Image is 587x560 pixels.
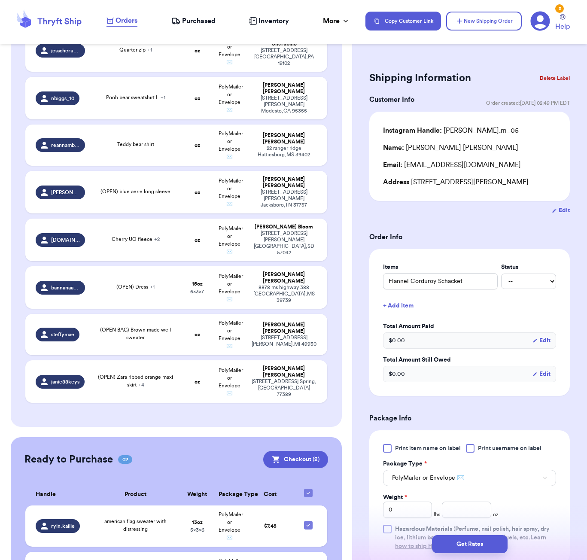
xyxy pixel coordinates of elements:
strong: oz [195,379,200,384]
span: (Perfume, nail polish, hair spray, dry ice, lithium batteries, firearms, lighters, fuels, etc. ) [395,526,550,549]
span: PolyMailer or Envelope ✉️ [219,512,243,540]
button: Get Rates [432,535,508,553]
span: Teddy bear shirt [117,142,154,147]
span: $ 0.00 [389,336,405,345]
span: Address [383,179,409,186]
span: PolyMailer or Envelope ✉️ [219,226,243,254]
span: (OPEN) Zara ribbed orange maxi skirt [98,374,173,387]
h2: Shipping Information [369,71,471,85]
span: Purchased [182,16,216,26]
span: lbs [434,511,440,518]
span: Help [555,21,570,32]
span: PolyMailer or Envelope ✉️ [219,131,243,159]
strong: oz [195,332,200,337]
span: ryin.kailie [51,523,75,530]
span: Print item name on label [395,444,461,453]
span: PolyMailer or Envelope ✉️ [392,474,464,482]
span: 6 x 3 x 7 [190,289,204,294]
div: 8878 ms highway 388 [GEOGRAPHIC_DATA] , MS 39739 [251,284,317,304]
span: reannambyrd [51,142,80,149]
button: New Shipping Order [446,12,522,30]
span: + 4 [138,382,144,387]
div: [PERSON_NAME] Bloom [251,224,317,230]
div: [STREET_ADDRESS] [PERSON_NAME] , MI 49930 [251,335,317,347]
strong: oz [195,48,200,53]
strong: oz [195,190,200,195]
span: Hazardous Materials [395,526,452,532]
span: + 1 [161,95,165,100]
span: jesscherubino [51,47,80,54]
span: + 1 [150,284,155,289]
span: Quarter zip [119,47,152,52]
div: [PERSON_NAME].m_05 [383,125,519,136]
th: Product [90,484,181,505]
div: [PERSON_NAME] [PERSON_NAME] [251,271,317,284]
th: Package Type [213,484,246,505]
h3: Customer Info [369,94,414,105]
span: Order created: [DATE] 02:49 PM EDT [486,100,570,107]
span: PolyMailer or Envelope ✉️ [219,178,243,207]
span: [PERSON_NAME].[PERSON_NAME] [51,189,80,196]
strong: 13 oz [192,520,203,525]
label: Items [383,263,498,271]
strong: oz [195,96,200,101]
span: Instagram Handle: [383,127,442,134]
label: Total Amount Still Owed [383,356,556,364]
button: PolyMailer or Envelope ✉️ [383,470,556,486]
button: Copy Customer Link [365,12,441,30]
button: + Add Item [380,296,560,315]
span: american flag sweater with distressing [104,519,167,532]
span: (OPEN BAG) Brown made well sweater [100,327,171,340]
span: $ 7.45 [264,523,277,529]
button: Edit [552,206,570,215]
div: More [323,16,350,26]
span: $ 0.00 [389,370,405,378]
strong: 15 oz [192,281,203,286]
h3: Package Info [369,413,570,423]
span: Print username on label [478,444,541,453]
a: Purchased [171,16,216,26]
div: [STREET_ADDRESS][PERSON_NAME] Jacksboro , TN 37757 [251,189,317,208]
div: [PERSON_NAME] [PERSON_NAME] [251,82,317,95]
div: [PERSON_NAME] [PERSON_NAME] [251,132,317,145]
div: [STREET_ADDRESS][PERSON_NAME] Modesto , CA 95355 [251,95,317,114]
span: Name: [383,144,404,151]
a: Help [555,14,570,32]
span: Email: [383,161,402,168]
div: [STREET_ADDRESS][PERSON_NAME] [GEOGRAPHIC_DATA] , SD 57042 [251,230,317,256]
span: PolyMailer or Envelope ✉️ [219,320,243,349]
div: [STREET_ADDRESS][PERSON_NAME] [383,177,556,187]
div: [PERSON_NAME] [PERSON_NAME] [383,143,518,153]
span: (OPEN) blue aerie long sleeve [100,189,170,194]
label: Weight [383,493,407,502]
span: 02 [118,455,132,464]
span: PolyMailer or Envelope ✉️ [219,274,243,302]
span: janie88keys [51,378,79,385]
label: Package Type [383,460,427,468]
div: [EMAIL_ADDRESS][DOMAIN_NAME] [383,160,556,170]
h3: Order Info [369,232,570,242]
span: Pooh bear sweatshirt L [106,95,165,100]
span: (OPEN) Dress [116,284,155,289]
a: Inventory [249,16,289,26]
div: 3 [555,4,564,13]
span: + 2 [154,237,160,242]
span: 5 x 3 x 6 [190,527,204,533]
span: Orders [116,15,137,26]
span: Cherry UO fleece [112,237,160,242]
span: bannanaanna22 [51,284,80,291]
strong: oz [195,143,200,148]
span: [DOMAIN_NAME] [51,237,80,243]
span: Handle [36,490,56,499]
span: PolyMailer or Envelope ✉️ [219,37,243,65]
span: nbiggs_10 [51,95,74,102]
button: Checkout (2) [263,451,328,468]
span: PolyMailer or Envelope ✉️ [219,368,243,396]
button: Edit [532,370,551,378]
label: Status [501,263,556,271]
button: Delete Label [536,69,573,88]
th: Weight [181,484,213,505]
span: PolyMailer or Envelope ✉️ [219,84,243,113]
a: Orders [106,15,137,27]
div: [PERSON_NAME] [PERSON_NAME] [251,176,317,189]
